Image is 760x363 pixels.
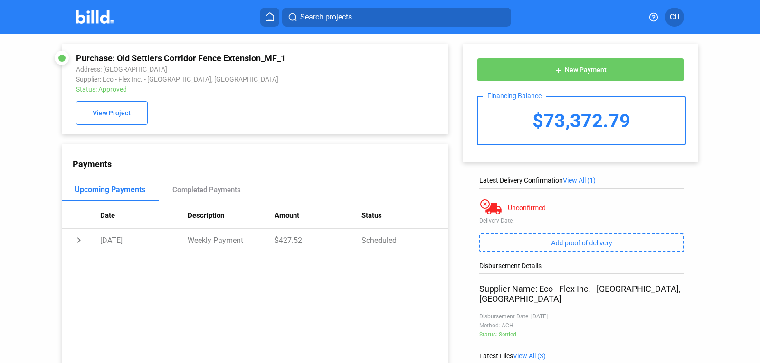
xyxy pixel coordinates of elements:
div: Status: Settled [479,331,684,338]
th: Status [361,202,448,229]
th: Amount [275,202,361,229]
span: Search projects [300,11,352,23]
span: View All (1) [563,177,596,184]
div: Address: [GEOGRAPHIC_DATA] [76,65,362,73]
div: Latest Delivery Confirmation [479,177,684,184]
td: [DATE] [100,229,187,251]
td: $427.52 [275,229,361,251]
th: Description [188,202,275,229]
span: View Project [93,110,131,117]
button: View Project [76,101,148,125]
div: Delivery Date: [479,217,684,224]
div: Status: Approved [76,85,362,93]
div: Disbursement Date: [DATE] [479,313,684,320]
div: Completed Payments [172,186,241,194]
div: Payments [73,159,448,169]
div: Disbursement Details [479,262,684,270]
span: Add proof of delivery [551,239,612,247]
div: Supplier: Eco - Flex Inc. - [GEOGRAPHIC_DATA], [GEOGRAPHIC_DATA] [76,75,362,83]
div: Latest Files [479,352,684,360]
div: Supplier Name: Eco - Flex Inc. - [GEOGRAPHIC_DATA], [GEOGRAPHIC_DATA] [479,284,684,304]
span: View All (3) [513,352,546,360]
div: Financing Balance [483,92,546,100]
th: Date [100,202,187,229]
mat-icon: add [555,66,562,74]
div: Unconfirmed [508,204,546,212]
td: Weekly Payment [188,229,275,251]
span: New Payment [565,66,607,74]
img: Billd Company Logo [76,10,114,24]
button: Search projects [282,8,511,27]
span: CU [670,11,679,23]
td: Scheduled [361,229,448,251]
div: Method: ACH [479,322,684,329]
div: Purchase: Old Settlers Corridor Fence Extension_MF_1 [76,53,362,63]
div: $73,372.79 [478,97,685,144]
button: New Payment [477,58,684,82]
button: Add proof of delivery [479,233,684,252]
button: CU [665,8,684,27]
div: Upcoming Payments [75,185,145,194]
